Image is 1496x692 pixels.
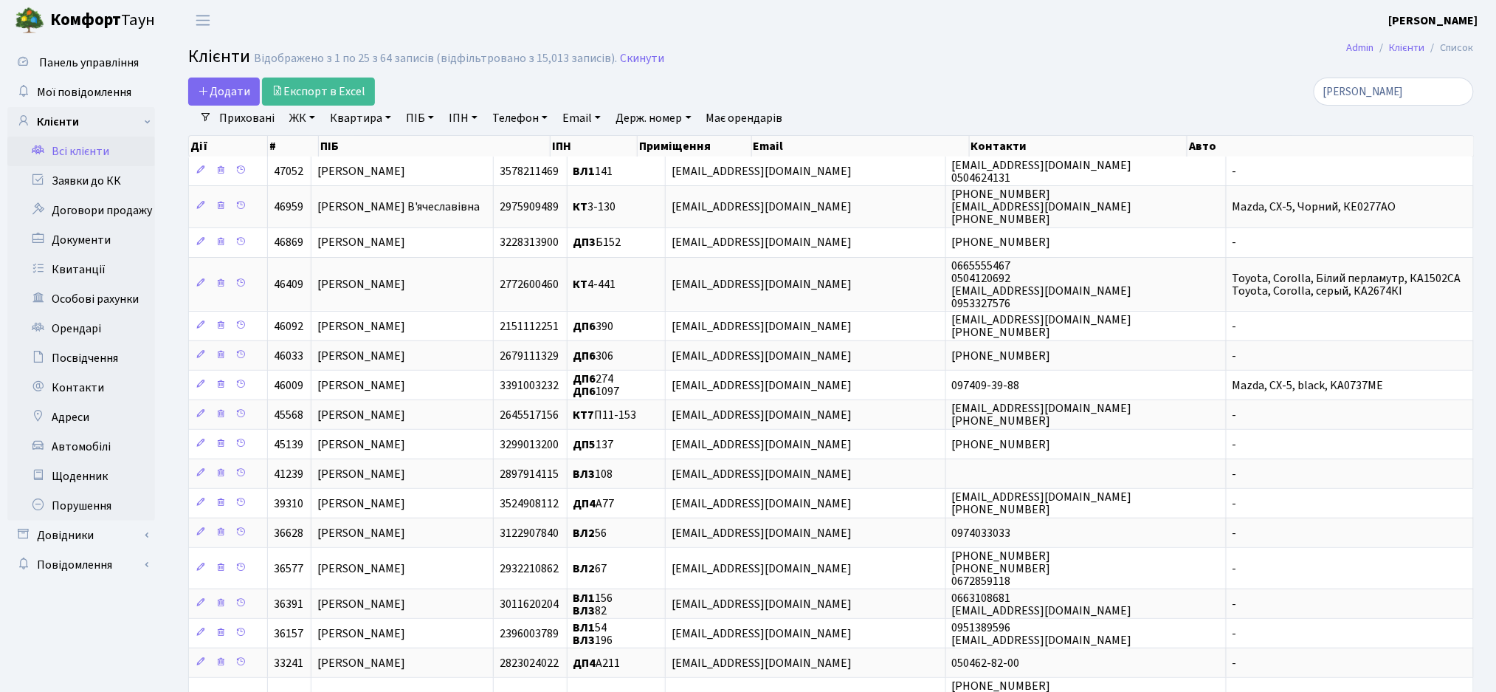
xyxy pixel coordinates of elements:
[1188,136,1475,157] th: Авто
[672,348,852,364] span: [EMAIL_ADDRESS][DOMAIN_NAME]
[672,407,852,423] span: [EMAIL_ADDRESS][DOMAIN_NAME]
[1233,596,1237,612] span: -
[50,8,121,32] b: Комфорт
[274,163,303,179] span: 47052
[274,377,303,394] span: 46009
[556,106,607,131] a: Email
[500,318,559,335] span: 2151112251
[672,199,852,215] span: [EMAIL_ADDRESS][DOMAIN_NAME]
[198,83,250,100] span: Додати
[274,276,303,292] span: 46409
[500,407,559,423] span: 2645517156
[39,55,139,71] span: Панель управління
[1425,40,1474,56] li: Список
[317,377,405,394] span: [PERSON_NAME]
[317,655,405,671] span: [PERSON_NAME]
[317,496,405,512] span: [PERSON_NAME]
[7,402,155,432] a: Адреси
[573,199,616,215] span: 3-130
[573,655,596,671] b: ДП4
[952,377,1020,394] span: 097409-39-88
[274,407,303,423] span: 45568
[1233,270,1461,299] span: Toyota, Corolla, Білий перламутр, КА1502СА Toyota, Corolla, серый, КА2674КІ
[573,590,613,619] span: 156 82
[672,496,852,512] span: [EMAIL_ADDRESS][DOMAIN_NAME]
[262,78,375,106] a: Експорт в Excel
[573,466,596,482] b: ВЛ3
[672,626,852,642] span: [EMAIL_ADDRESS][DOMAIN_NAME]
[15,6,44,35] img: logo.png
[672,163,852,179] span: [EMAIL_ADDRESS][DOMAIN_NAME]
[573,436,614,453] span: 137
[573,163,613,179] span: 141
[1233,377,1384,394] span: Mazda, CX-5, black, KA0737ME
[500,276,559,292] span: 2772600460
[573,525,596,541] b: ВЛ2
[573,348,614,364] span: 306
[672,466,852,482] span: [EMAIL_ADDRESS][DOMAIN_NAME]
[752,136,970,157] th: Email
[573,163,596,179] b: ВЛ1
[573,199,588,215] b: КТ
[317,596,405,612] span: [PERSON_NAME]
[7,107,155,137] a: Клієнти
[1389,13,1478,29] b: [PERSON_NAME]
[317,626,405,642] span: [PERSON_NAME]
[573,235,621,251] span: Б152
[7,48,155,78] a: Панель управління
[7,137,155,166] a: Всі клієнти
[37,84,131,100] span: Мої повідомлення
[573,348,596,364] b: ДП6
[7,491,155,521] a: Порушення
[1233,348,1237,364] span: -
[573,496,596,512] b: ДП4
[672,318,852,335] span: [EMAIL_ADDRESS][DOMAIN_NAME]
[274,561,303,577] span: 36577
[1233,655,1237,671] span: -
[7,166,155,196] a: Заявки до КК
[500,496,559,512] span: 3524908112
[317,525,405,541] span: [PERSON_NAME]
[500,466,559,482] span: 2897914115
[268,136,319,157] th: #
[500,626,559,642] span: 2396003789
[7,550,155,580] a: Повідомлення
[317,276,405,292] span: [PERSON_NAME]
[573,561,607,577] span: 67
[317,235,405,251] span: [PERSON_NAME]
[952,157,1132,186] span: [EMAIL_ADDRESS][DOMAIN_NAME] 0504624131
[952,590,1132,619] span: 0663108681 [EMAIL_ADDRESS][DOMAIN_NAME]
[7,521,155,550] a: Довідники
[185,8,221,32] button: Переключити навігацію
[573,620,596,636] b: ВЛ1
[274,318,303,335] span: 46092
[573,371,620,400] span: 274 1097
[952,548,1051,589] span: [PHONE_NUMBER] [PHONE_NUMBER] 0672859118
[952,655,1020,671] span: 050462-82-00
[7,78,155,107] a: Мої повідомлення
[672,436,852,453] span: [EMAIL_ADDRESS][DOMAIN_NAME]
[573,318,596,335] b: ДП6
[1233,496,1237,512] span: -
[274,436,303,453] span: 45139
[952,525,1011,541] span: 0974033033
[500,377,559,394] span: 3391003232
[188,78,260,106] a: Додати
[254,52,617,66] div: Відображено з 1 по 25 з 64 записів (відфільтровано з 15,013 записів).
[50,8,155,33] span: Таун
[317,407,405,423] span: [PERSON_NAME]
[573,276,588,292] b: КТ
[610,106,697,131] a: Держ. номер
[317,561,405,577] span: [PERSON_NAME]
[7,343,155,373] a: Посвідчення
[1233,199,1396,215] span: Mazda, CX-5, Чорний, КЕ0277АО
[573,525,607,541] span: 56
[500,163,559,179] span: 3578211469
[952,258,1132,312] span: 0665555467 0504120692 [EMAIL_ADDRESS][DOMAIN_NAME] 0953327576
[7,225,155,255] a: Документи
[1233,235,1237,251] span: -
[1314,78,1474,106] input: Пошук...
[700,106,789,131] a: Має орендарів
[283,106,321,131] a: ЖК
[1233,318,1237,335] span: -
